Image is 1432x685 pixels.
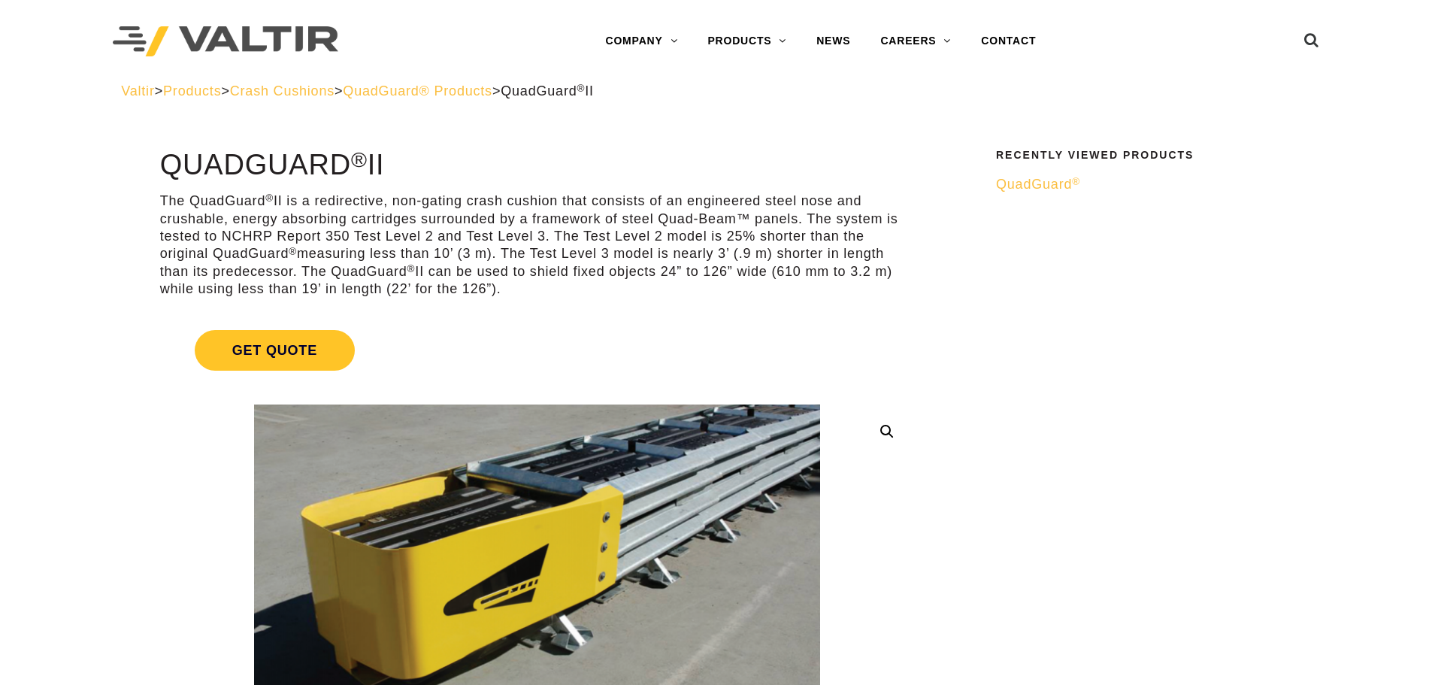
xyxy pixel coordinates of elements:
span: Get Quote [195,330,355,371]
p: The QuadGuard II is a redirective, non-gating crash cushion that consists of an engineered steel ... [160,192,914,298]
a: NEWS [801,26,865,56]
img: Valtir [113,26,338,57]
a: QuadGuard® [996,176,1301,193]
a: PRODUCTS [692,26,801,56]
div: > > > > [121,83,1311,100]
span: QuadGuard [996,177,1080,192]
a: Valtir [121,83,154,99]
sup: ® [265,192,274,204]
sup: ® [577,83,586,94]
h2: Recently Viewed Products [996,150,1301,161]
a: CAREERS [865,26,966,56]
a: QuadGuard® Products [343,83,492,99]
sup: ® [1072,176,1080,187]
sup: ® [289,246,297,257]
a: Products [163,83,221,99]
h1: QuadGuard II [160,150,914,181]
a: COMPANY [590,26,692,56]
sup: ® [351,147,368,171]
a: Crash Cushions [230,83,335,99]
sup: ® [407,263,416,274]
a: Get Quote [160,312,914,389]
span: QuadGuard II [501,83,594,99]
a: CONTACT [966,26,1051,56]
